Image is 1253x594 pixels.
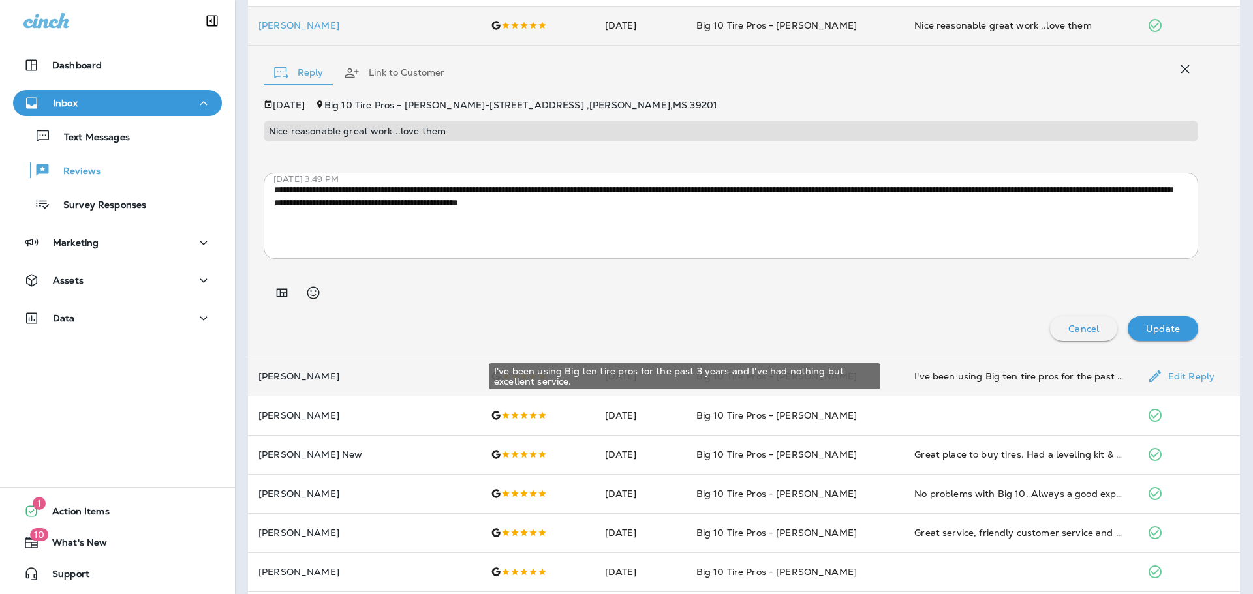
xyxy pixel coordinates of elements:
td: [DATE] [595,552,686,591]
span: Big 10 Tire Pros - [PERSON_NAME] [696,20,857,31]
p: Survey Responses [50,200,146,212]
button: Dashboard [13,52,222,78]
div: Click to view Customer Drawer [258,20,470,31]
p: Data [53,313,75,323]
p: Reviews [50,166,101,178]
span: What's New [39,537,107,553]
button: Reply [264,50,333,97]
p: Cancel [1068,323,1099,334]
button: Marketing [13,230,222,256]
td: [DATE] [595,474,686,513]
td: [DATE] [595,357,686,396]
p: Dashboard [52,60,102,70]
p: [PERSON_NAME] [258,410,470,421]
td: [DATE] [595,435,686,474]
button: Add in a premade template [269,280,295,306]
button: Text Messages [13,123,222,150]
div: Great service, friendly customer service and always busy so make appt! [914,526,1126,539]
p: Update [1146,323,1180,334]
span: Support [39,569,89,584]
p: Marketing [53,237,99,248]
p: [PERSON_NAME] [258,371,470,381]
button: Assets [13,267,222,293]
p: [PERSON_NAME] New [258,449,470,460]
p: Nice reasonable great work ..love them [269,126,1193,136]
div: Nice reasonable great work ..love them [914,19,1126,32]
button: Data [13,305,222,331]
p: Text Messages [51,132,130,144]
p: [DATE] 3:49 PM [273,174,1208,185]
span: Big 10 Tire Pros - [PERSON_NAME] - [STREET_ADDRESS] , [PERSON_NAME] , MS 39201 [324,99,717,111]
p: Inbox [53,98,78,108]
div: No problems with Big 10. Always a good experience! [914,487,1126,500]
p: Assets [53,275,84,286]
button: Reviews [13,156,222,184]
span: Big 10 Tire Pros - [PERSON_NAME] [696,449,857,460]
button: Update [1128,316,1198,341]
button: Cancel [1050,316,1117,341]
p: [PERSON_NAME] [258,527,470,538]
p: [DATE] [273,100,305,110]
div: Great place to buy tires. Had a leveling kit & 4 tires put on my truck & everything went smoothly... [914,448,1126,461]
span: Big 10 Tire Pros - [PERSON_NAME] [696,566,857,578]
div: I've been using Big ten tire pros for the past 3 years and I've had nothing but excellent service. [489,363,880,389]
button: 10What's New [13,529,222,556]
span: Action Items [39,506,110,522]
p: [PERSON_NAME] [258,20,470,31]
span: Big 10 Tire Pros - [PERSON_NAME] [696,527,857,539]
span: 1 [33,497,46,510]
button: Survey Responses [13,190,222,218]
button: Inbox [13,90,222,116]
td: [DATE] [595,513,686,552]
p: Edit Reply [1163,371,1214,381]
button: Support [13,561,222,587]
button: Select an emoji [300,280,326,306]
td: [DATE] [595,6,686,45]
button: 1Action Items [13,498,222,524]
button: Collapse Sidebar [194,8,230,34]
p: [PERSON_NAME] [258,567,470,577]
div: I've been using Big ten tire pros for the past 3 years and I've had nothing but excellent service. [914,370,1126,383]
td: [DATE] [595,396,686,435]
p: [PERSON_NAME] [258,488,470,499]
span: Big 10 Tire Pros - [PERSON_NAME] [696,488,857,499]
span: 10 [30,528,48,541]
button: Link to Customer [333,50,455,97]
span: Big 10 Tire Pros - [PERSON_NAME] [696,409,857,421]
